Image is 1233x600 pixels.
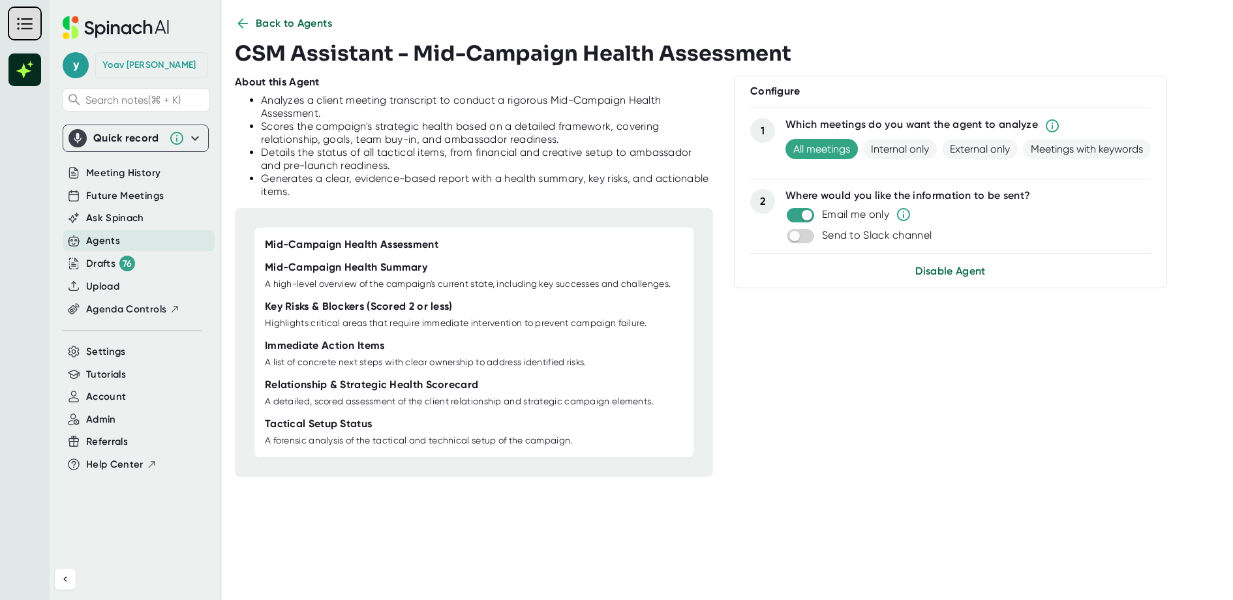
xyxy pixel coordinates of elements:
[235,41,791,66] h3: CSM Assistant - Mid-Campaign Health Assessment
[915,263,986,279] button: Disable Agent
[235,16,332,31] button: Back to Agents
[822,208,889,221] div: Email me only
[942,139,1018,159] span: External only
[119,256,135,271] div: 76
[785,139,858,159] span: All meetings
[265,339,385,352] div: Immediate Action Items
[86,457,157,472] button: Help Center
[785,189,1151,202] div: Where would you like the information to be sent?
[86,344,126,359] button: Settings
[86,188,164,203] button: Future Meetings
[86,302,166,317] span: Agenda Controls
[102,59,196,71] div: Yoav Grossman
[86,457,144,472] span: Help Center
[86,256,135,271] button: Drafts 76
[86,412,116,427] button: Admin
[750,85,1151,98] div: Configure
[265,435,573,447] div: A forensic analysis of the tactical and technical setup of the campaign.
[265,396,654,408] div: A detailed, scored assessment of the client relationship and strategic campaign elements.
[750,118,775,143] div: 1
[68,125,203,151] div: Quick record
[265,278,671,290] div: A high-level overview of the campaign's current state, including key successes and challenges.
[86,233,120,248] button: Agents
[261,146,713,172] div: Details the status of all tactical items, from financial and creative setup to ambassador and pre...
[265,357,586,368] div: A list of concrete next steps with clear ownership to address identified risks.
[86,389,126,404] button: Account
[1023,139,1151,159] span: Meetings with keywords
[261,94,713,120] div: Analyzes a client meeting transcript to conduct a rigorous Mid-Campaign Health Assessment.
[265,261,427,274] div: Mid-Campaign Health Summary
[55,569,76,590] button: Collapse sidebar
[85,94,206,106] span: Search notes (⌘ + K)
[863,139,937,159] span: Internal only
[86,166,160,181] button: Meeting History
[261,120,713,146] div: Scores the campaign's strategic health based on a detailed framework, covering relationship, goal...
[822,229,932,242] div: Send to Slack channel
[265,378,478,391] div: Relationship & Strategic Health Scorecard
[86,302,180,317] button: Agenda Controls
[265,300,453,313] div: Key Risks & Blockers (Scored 2 or less)
[915,265,986,277] span: Disable Agent
[785,118,1038,134] div: Which meetings do you want the agent to analyze
[86,367,126,382] button: Tutorials
[261,172,713,198] div: Generates a clear, evidence-based report with a health summary, key risks, and actionable items.
[235,76,320,89] div: About this Agent
[86,434,128,449] button: Referrals
[750,189,775,214] div: 2
[265,318,647,329] div: Highlights critical areas that require immediate intervention to prevent campaign failure.
[265,238,438,251] div: Mid-Campaign Health Assessment
[63,52,89,78] span: y
[86,279,119,294] button: Upload
[265,417,372,430] div: Tactical Setup Status
[93,132,162,145] div: Quick record
[256,16,332,31] span: Back to Agents
[86,256,135,271] div: Drafts
[86,211,144,226] button: Ask Spinach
